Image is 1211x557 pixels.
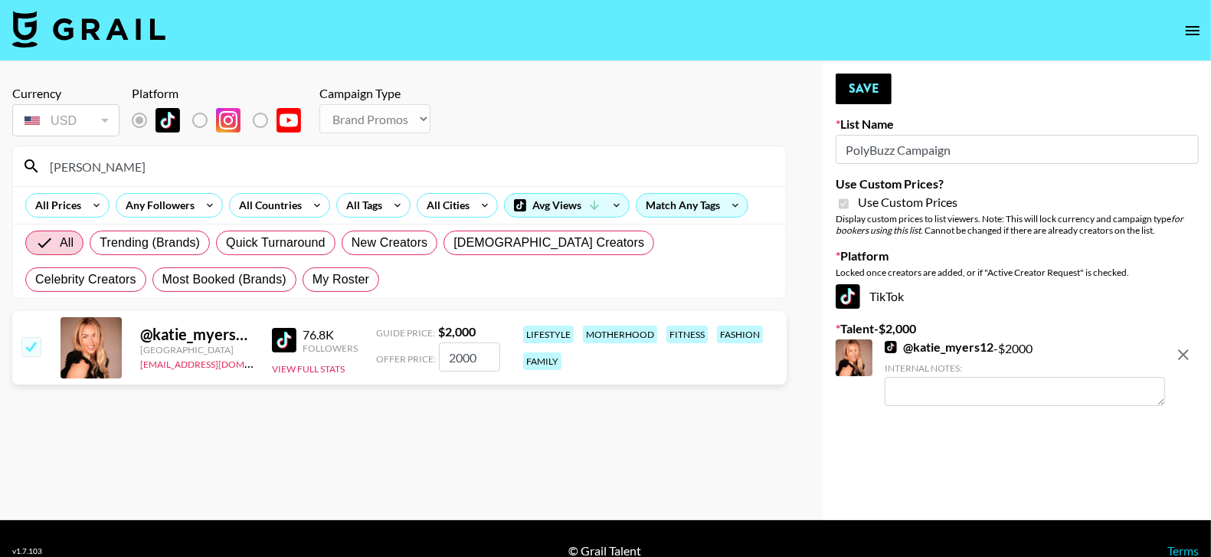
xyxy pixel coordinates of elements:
div: All Prices [26,194,84,217]
span: Use Custom Prices [858,195,957,210]
div: Match Any Tags [637,194,748,217]
img: Instagram [216,108,241,133]
button: open drawer [1177,15,1208,46]
button: remove [1168,339,1199,370]
strong: $ 2,000 [438,324,476,339]
a: [EMAIL_ADDRESS][DOMAIN_NAME] [140,355,294,370]
div: All Countries [230,194,305,217]
div: USD [15,107,116,134]
span: My Roster [313,270,369,289]
div: Internal Notes: [885,362,1165,374]
div: @ katie_myers12 [140,325,254,344]
input: Search by User Name [41,154,777,179]
div: fashion [717,326,763,343]
div: v 1.7.103 [12,546,42,556]
img: TikTok [885,341,897,353]
img: Grail Talent [12,11,165,48]
div: family [523,352,561,370]
span: All [60,234,74,252]
div: TikTok [836,284,1199,309]
span: [DEMOGRAPHIC_DATA] Creators [453,234,644,252]
div: Avg Views [505,194,629,217]
button: Save [836,74,892,104]
label: Use Custom Prices? [836,176,1199,192]
div: List locked to TikTok. [132,104,313,136]
span: Quick Turnaround [226,234,326,252]
div: All Cities [417,194,473,217]
span: New Creators [352,234,428,252]
span: Celebrity Creators [35,270,136,289]
img: TikTok [155,108,180,133]
div: Currency is locked to USD [12,101,119,139]
div: Currency [12,86,119,101]
div: Platform [132,86,313,101]
div: Any Followers [116,194,198,217]
span: Trending (Brands) [100,234,200,252]
div: - $ 2000 [885,339,1165,406]
em: for bookers using this list [836,213,1183,236]
label: Platform [836,248,1199,264]
a: @katie_myers12 [885,339,993,355]
div: [GEOGRAPHIC_DATA] [140,344,254,355]
span: Guide Price: [376,327,435,339]
div: Campaign Type [319,86,430,101]
div: fitness [666,326,708,343]
div: Locked once creators are added, or if "Active Creator Request" is checked. [836,267,1199,278]
div: Followers [303,342,358,354]
button: View Full Stats [272,363,345,375]
label: Talent - $ 2,000 [836,321,1199,336]
span: Most Booked (Brands) [162,270,286,289]
label: List Name [836,116,1199,132]
div: All Tags [337,194,385,217]
img: TikTok [272,328,296,352]
div: motherhood [583,326,657,343]
span: Offer Price: [376,353,436,365]
img: YouTube [277,108,301,133]
input: 2,000 [439,342,500,372]
div: Display custom prices to list viewers. Note: This will lock currency and campaign type . Cannot b... [836,213,1199,236]
div: lifestyle [523,326,574,343]
div: 76.8K [303,327,358,342]
img: TikTok [836,284,860,309]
